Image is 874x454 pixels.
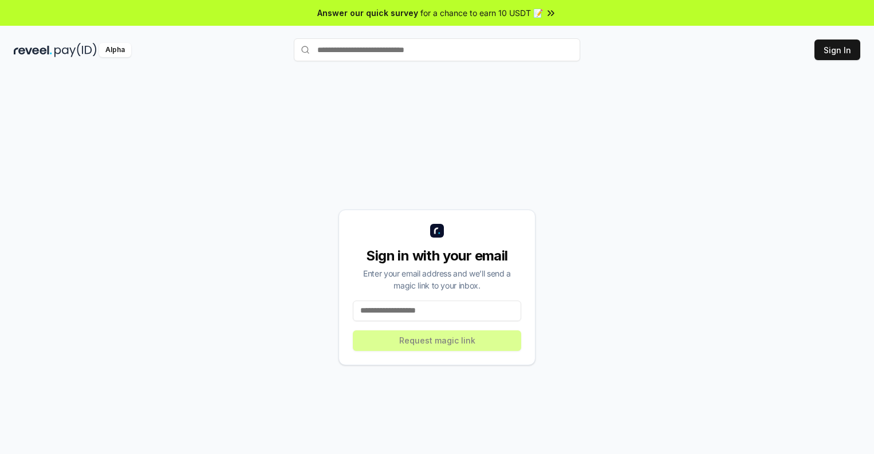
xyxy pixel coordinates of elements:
[99,43,131,57] div: Alpha
[420,7,543,19] span: for a chance to earn 10 USDT 📝
[317,7,418,19] span: Answer our quick survey
[814,40,860,60] button: Sign In
[430,224,444,238] img: logo_small
[54,43,97,57] img: pay_id
[353,247,521,265] div: Sign in with your email
[14,43,52,57] img: reveel_dark
[353,267,521,291] div: Enter your email address and we’ll send a magic link to your inbox.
